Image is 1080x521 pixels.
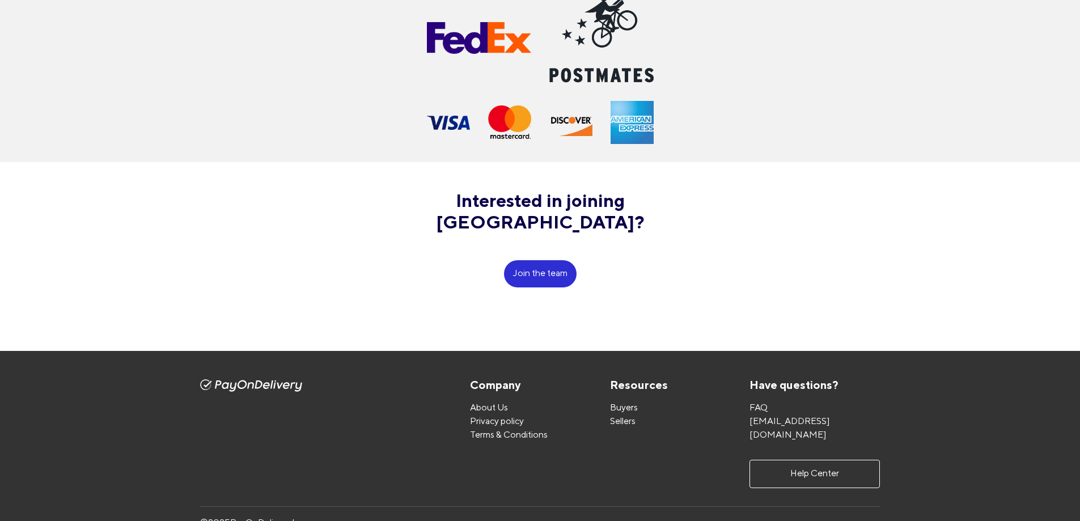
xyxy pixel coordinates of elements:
h5: Company [470,378,600,392]
a: Buyers [610,402,638,413]
a: Help Center [749,460,880,488]
img: Fedex.png [427,22,531,54]
h3: Interested in joining [GEOGRAPHIC_DATA]? [427,189,654,233]
a: Terms & Conditions [470,429,548,440]
h5: Have questions? [749,378,880,392]
img: Visa.png [427,116,470,130]
a: Sellers [610,416,636,426]
a: [EMAIL_ADDRESS][DOMAIN_NAME] [749,416,829,440]
img: Discover.png [549,109,592,136]
img: logo-white.svg [200,379,302,392]
a: About Us [470,402,508,413]
img: Amex.jpg [611,101,654,144]
a: FAQ [749,402,768,413]
button: Join the team [504,260,577,287]
a: Privacy policy [470,416,524,426]
img: Mastercard.png [488,105,531,139]
h5: Resources [610,378,740,392]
